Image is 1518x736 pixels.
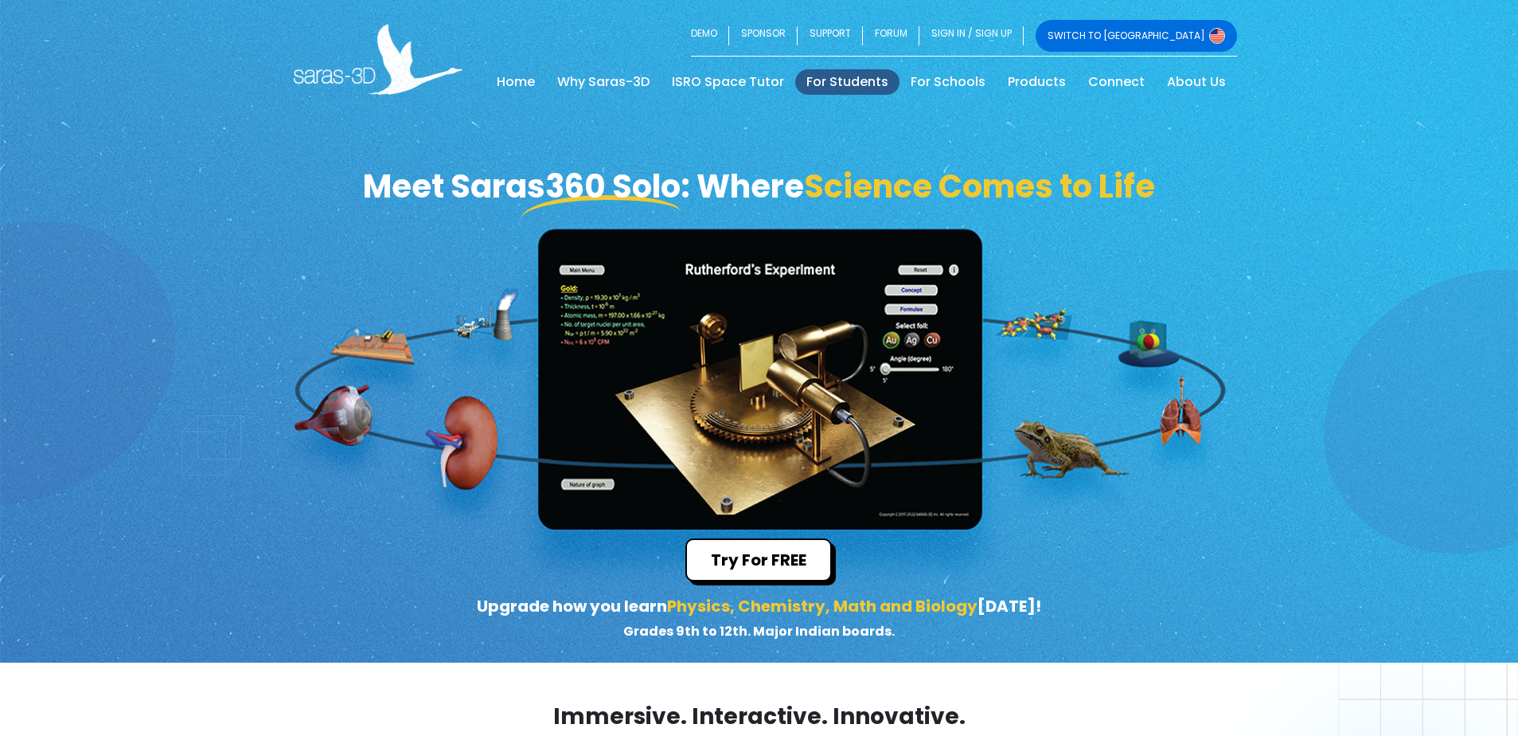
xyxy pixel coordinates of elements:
[533,703,986,731] h3: Immersive. Interactive. Innovative.
[1209,28,1225,44] img: Switch to USA
[667,595,978,617] span: Physics, Chemistry, Math and Biology
[294,24,463,95] img: Saras 3D
[333,594,1185,642] p: Upgrade how you learn [DATE]!
[685,538,832,581] button: Try For FREE
[729,20,798,52] a: SPONSOR
[863,20,919,52] a: FORUM
[282,167,1237,206] h1: Meet Saras360 Solo: Where
[546,69,661,95] a: Why Saras-3D
[1036,20,1237,52] a: SWITCH TO [GEOGRAPHIC_DATA]
[899,69,997,95] a: For Schools
[1156,69,1237,95] a: About Us
[486,69,546,95] a: Home
[997,69,1077,95] a: Products
[623,622,895,640] small: Grades 9th to 12th. Major Indian boards.
[804,164,1155,209] span: Science Comes to Life
[661,69,795,95] a: ISRO Space Tutor
[798,20,863,52] a: SUPPORT
[1077,69,1156,95] a: Connect
[919,20,1024,52] a: SIGN IN / SIGN UP
[795,69,899,95] a: For Students
[691,20,729,52] a: DEMO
